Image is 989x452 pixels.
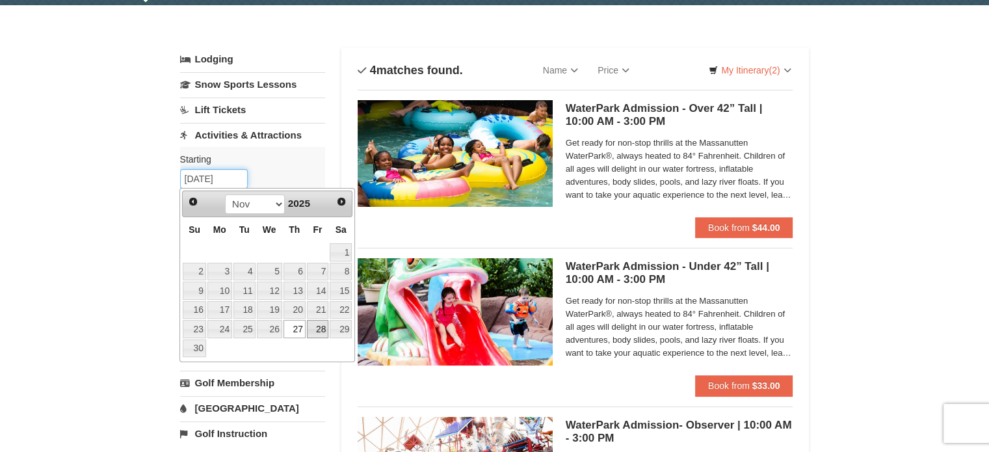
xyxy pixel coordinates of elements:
button: Book from $44.00 [695,217,793,238]
span: Book from [708,222,750,233]
h4: matches found. [358,64,463,77]
a: 8 [330,263,352,281]
span: Thursday [289,224,300,235]
h5: WaterPark Admission- Observer | 10:00 AM - 3:00 PM [566,419,793,445]
strong: $33.00 [752,380,780,391]
img: 6619917-1550-d788a309.jpg [358,100,553,207]
a: 4 [233,263,256,281]
a: Snow Sports Lessons [180,72,325,96]
a: 3 [207,263,232,281]
span: Saturday [336,224,347,235]
span: 2025 [288,198,310,209]
a: 11 [233,282,256,300]
a: 12 [257,282,282,300]
a: 1 [330,243,352,261]
a: 7 [307,263,329,281]
span: Get ready for non-stop thrills at the Massanutten WaterPark®, always heated to 84° Fahrenheit. Ch... [566,137,793,202]
img: 6619917-1526-09474683.jpg [358,258,553,365]
a: 22 [330,301,352,319]
a: 9 [183,282,205,300]
strong: $44.00 [752,222,780,233]
a: [GEOGRAPHIC_DATA] [180,396,325,420]
a: 26 [257,320,282,338]
a: 19 [257,301,282,319]
h5: WaterPark Admission - Over 42” Tall | 10:00 AM - 3:00 PM [566,102,793,128]
span: Wednesday [263,224,276,235]
a: 6 [284,263,306,281]
a: 2 [183,263,205,281]
span: Sunday [189,224,200,235]
a: 17 [207,301,232,319]
a: Lodging [180,47,325,71]
a: 16 [183,301,205,319]
span: (2) [769,65,780,75]
a: 30 [183,339,205,358]
label: Starting [180,153,315,166]
a: Price [588,57,639,83]
a: Name [533,57,588,83]
span: Book from [708,380,750,391]
a: 15 [330,282,352,300]
a: Next [333,193,351,211]
span: Get ready for non-stop thrills at the Massanutten WaterPark®, always heated to 84° Fahrenheit. Ch... [566,295,793,360]
span: Next [336,196,347,207]
a: 29 [330,320,352,338]
a: 21 [307,301,329,319]
a: 24 [207,320,232,338]
a: 18 [233,301,256,319]
a: Golf Instruction [180,421,325,445]
span: Tuesday [239,224,250,235]
a: My Itinerary(2) [700,60,799,80]
a: Activities & Attractions [180,123,325,147]
a: 27 [284,320,306,338]
span: 4 [370,64,376,77]
a: 14 [307,282,329,300]
a: 28 [307,320,329,338]
a: 23 [183,320,205,338]
a: 20 [284,301,306,319]
a: Lift Tickets [180,98,325,122]
a: Golf Membership [180,371,325,395]
a: Prev [184,193,202,211]
a: 25 [233,320,256,338]
span: Prev [188,196,198,207]
a: 10 [207,282,232,300]
button: Book from $33.00 [695,375,793,396]
a: 13 [284,282,306,300]
a: 5 [257,263,282,281]
h5: WaterPark Admission - Under 42” Tall | 10:00 AM - 3:00 PM [566,260,793,286]
span: Friday [313,224,322,235]
span: Monday [213,224,226,235]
